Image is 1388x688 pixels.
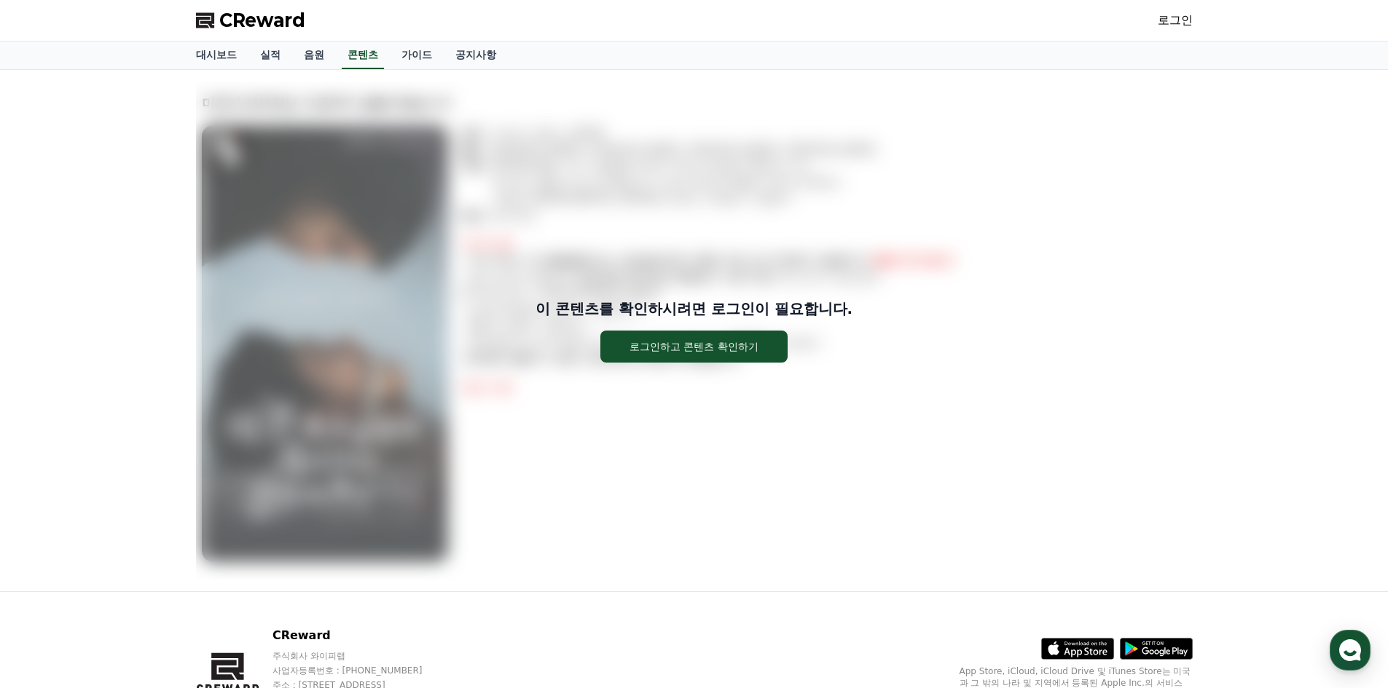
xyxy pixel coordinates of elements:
a: 설정 [188,462,280,498]
span: 홈 [46,483,55,495]
a: 음원 [292,41,336,69]
a: CReward [196,9,305,32]
a: 콘텐츠 [342,41,384,69]
a: 로그인 [1158,12,1193,29]
a: 대화 [96,462,188,498]
p: CReward [272,627,450,644]
p: 사업자등록번호 : [PHONE_NUMBER] [272,665,450,676]
div: 로그인하고 콘텐츠 확인하기 [630,339,758,354]
a: 대시보드 [184,41,248,69]
span: CReward [219,9,305,32]
button: 로그인하고 콘텐츠 확인하기 [600,331,788,363]
a: 실적 [248,41,292,69]
a: 가이드 [390,41,444,69]
a: 홈 [4,462,96,498]
p: 이 콘텐츠를 확인하시려면 로그인이 필요합니다. [536,298,852,319]
span: 설정 [225,483,243,495]
a: 공지사항 [444,41,508,69]
p: 주식회사 와이피랩 [272,650,450,662]
span: 대화 [133,484,151,496]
